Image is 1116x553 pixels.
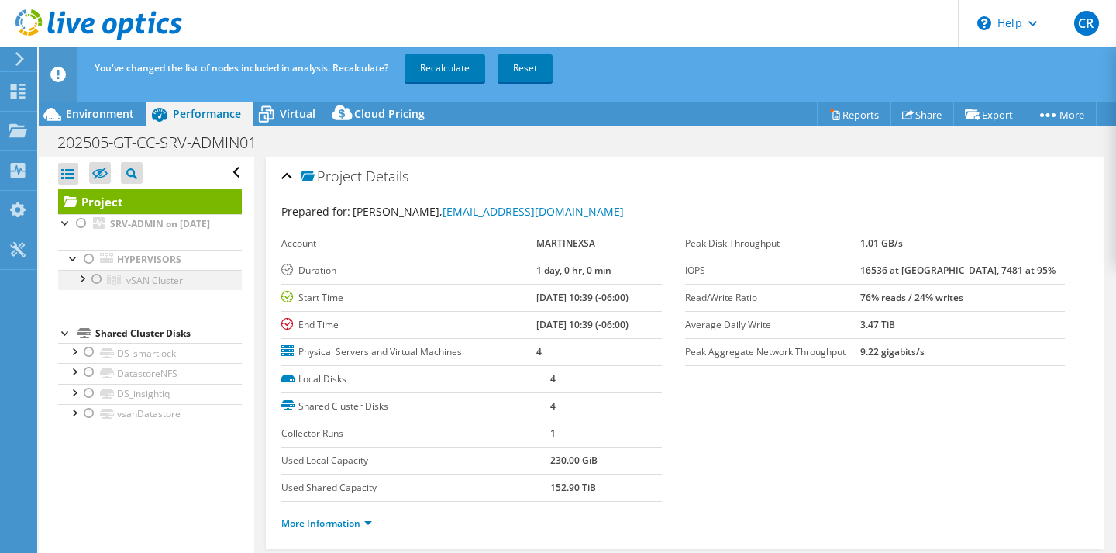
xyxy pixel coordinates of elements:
[817,102,891,126] a: Reports
[953,102,1025,126] a: Export
[685,236,861,251] label: Peak Disk Throughput
[536,291,629,304] b: [DATE] 10:39 (-06:00)
[860,264,1056,277] b: 16536 at [GEOGRAPHIC_DATA], 7481 at 95%
[281,372,550,387] label: Local Disks
[550,427,556,440] b: 1
[58,343,242,363] a: DS_smartlock
[1025,102,1097,126] a: More
[58,214,242,234] a: SRV-ADMIN on [DATE]
[281,236,536,251] label: Account
[281,399,550,414] label: Shared Cluster Disks
[58,384,242,404] a: DS_insightiq
[353,204,624,219] span: [PERSON_NAME],
[58,404,242,424] a: vsanDatastore
[281,317,536,333] label: End Time
[110,217,210,230] b: SRV-ADMIN on [DATE]
[366,167,408,185] span: Details
[58,250,242,270] a: Hypervisors
[977,16,991,30] svg: \n
[685,344,861,360] label: Peak Aggregate Network Throughput
[860,291,963,304] b: 76% reads / 24% writes
[1074,11,1099,36] span: CR
[173,106,241,121] span: Performance
[498,54,553,82] a: Reset
[95,324,242,343] div: Shared Cluster Disks
[536,318,629,331] b: [DATE] 10:39 (-06:00)
[126,274,183,287] span: vSAN Cluster
[95,61,388,74] span: You've changed the list of nodes included in analysis. Recalculate?
[860,237,903,250] b: 1.01 GB/s
[281,290,536,306] label: Start Time
[685,317,861,333] label: Average Daily Write
[58,270,242,290] a: vSAN Cluster
[685,263,861,278] label: IOPS
[550,481,596,494] b: 152.90 TiB
[550,454,598,467] b: 230.00 GiB
[281,426,550,441] label: Collector Runs
[354,106,425,121] span: Cloud Pricing
[405,54,485,82] a: Recalculate
[280,106,315,121] span: Virtual
[860,318,895,331] b: 3.47 TiB
[50,134,281,151] h1: 202505-GT-CC-SRV-ADMIN01
[536,264,611,277] b: 1 day, 0 hr, 0 min
[550,372,556,385] b: 4
[301,169,362,185] span: Project
[860,345,925,358] b: 9.22 gigabits/s
[281,263,536,278] label: Duration
[890,102,954,126] a: Share
[66,106,134,121] span: Environment
[58,189,242,214] a: Project
[281,344,536,360] label: Physical Servers and Virtual Machines
[443,204,624,219] a: [EMAIL_ADDRESS][DOMAIN_NAME]
[58,363,242,383] a: DatastoreNFS
[281,517,372,530] a: More Information
[536,345,542,358] b: 4
[536,237,595,250] b: MARTINEXSA
[281,204,350,219] label: Prepared for:
[550,399,556,413] b: 4
[281,453,550,468] label: Used Local Capacity
[685,290,861,306] label: Read/Write Ratio
[281,480,550,496] label: Used Shared Capacity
